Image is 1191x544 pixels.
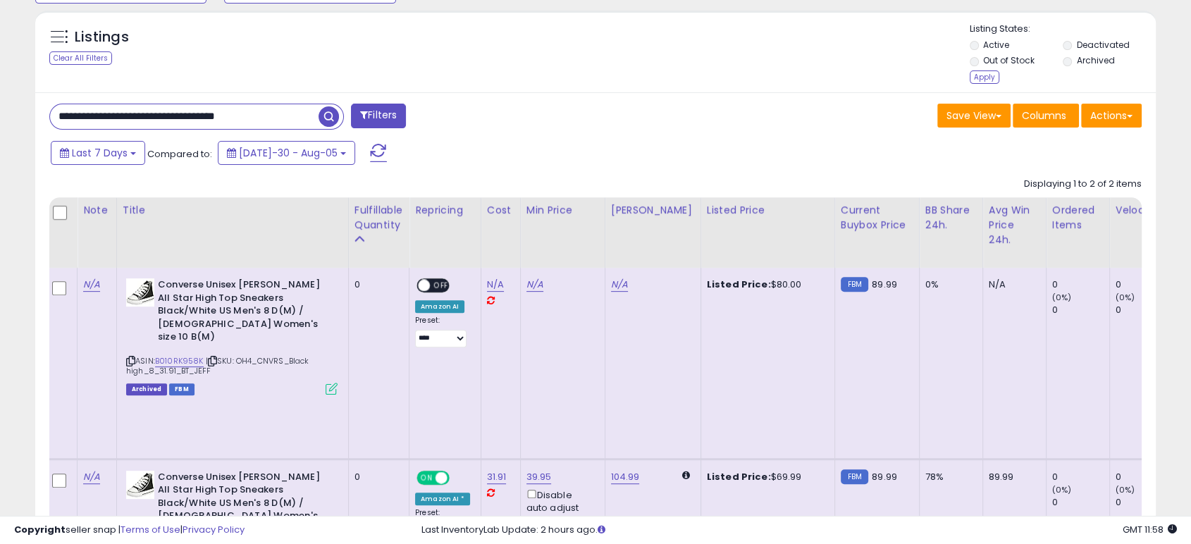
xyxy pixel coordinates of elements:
[75,27,129,47] h5: Listings
[351,104,406,128] button: Filters
[1052,292,1072,303] small: (0%)
[126,278,154,307] img: 51fgaDGjZOL._SL40_.jpg
[611,470,640,484] a: 104.99
[83,470,100,484] a: N/A
[925,278,972,291] div: 0%
[989,278,1035,291] div: N/A
[83,278,100,292] a: N/A
[126,383,167,395] span: Listings that have been deleted from Seller Central
[487,470,507,484] a: 31.91
[989,203,1040,247] div: Avg Win Price 24h.
[155,355,204,367] a: B010RK958K
[841,277,868,292] small: FBM
[707,278,824,291] div: $80.00
[415,493,470,505] div: Amazon AI *
[83,203,111,218] div: Note
[1116,304,1173,316] div: 0
[937,104,1011,128] button: Save View
[1022,109,1066,123] span: Columns
[925,471,972,483] div: 78%
[487,278,504,292] a: N/A
[51,141,145,165] button: Last 7 Days
[418,471,436,483] span: ON
[430,280,452,292] span: OFF
[126,278,338,393] div: ASIN:
[354,278,398,291] div: 0
[1024,178,1142,191] div: Displaying 1 to 2 of 2 items
[1116,203,1167,218] div: Velocity
[487,203,514,218] div: Cost
[841,469,868,484] small: FBM
[1116,471,1173,483] div: 0
[983,39,1009,51] label: Active
[239,146,338,160] span: [DATE]-30 - Aug-05
[1116,484,1135,495] small: (0%)
[1052,496,1109,509] div: 0
[415,203,475,218] div: Repricing
[1013,104,1079,128] button: Columns
[354,471,398,483] div: 0
[970,23,1156,36] p: Listing States:
[49,51,112,65] div: Clear All Filters
[1116,496,1173,509] div: 0
[1052,278,1109,291] div: 0
[526,487,594,528] div: Disable auto adjust min
[872,278,897,291] span: 89.99
[707,203,829,218] div: Listed Price
[1052,471,1109,483] div: 0
[121,523,180,536] a: Terms of Use
[415,316,470,347] div: Preset:
[983,54,1035,66] label: Out of Stock
[1081,104,1142,128] button: Actions
[611,203,695,218] div: [PERSON_NAME]
[1052,203,1104,233] div: Ordered Items
[989,471,1035,483] div: 89.99
[169,383,195,395] span: FBM
[526,203,599,218] div: Min Price
[14,523,66,536] strong: Copyright
[841,203,913,233] div: Current Buybox Price
[123,203,343,218] div: Title
[1123,523,1177,536] span: 2025-08-13 11:58 GMT
[611,278,628,292] a: N/A
[707,278,771,291] b: Listed Price:
[1116,278,1173,291] div: 0
[1052,304,1109,316] div: 0
[415,300,464,313] div: Amazon AI
[925,203,977,233] div: BB Share 24h.
[147,147,212,161] span: Compared to:
[448,471,470,483] span: OFF
[1077,39,1130,51] label: Deactivated
[1116,292,1135,303] small: (0%)
[126,355,309,376] span: | SKU: OH4_CNVRS_Black high_8_31.91_BT_JEFF
[354,203,403,233] div: Fulfillable Quantity
[158,278,329,347] b: Converse Unisex [PERSON_NAME] All Star High Top Sneakers Black/White US Men's 8 D(M) / [DEMOGRAPH...
[72,146,128,160] span: Last 7 Days
[1077,54,1115,66] label: Archived
[526,278,543,292] a: N/A
[1052,484,1072,495] small: (0%)
[421,524,1178,537] div: Last InventoryLab Update: 2 hours ago.
[872,470,897,483] span: 89.99
[14,524,245,537] div: seller snap | |
[158,471,329,540] b: Converse Unisex [PERSON_NAME] All Star High Top Sneakers Black/White US Men's 8 D(M) / [DEMOGRAPH...
[707,471,824,483] div: $69.99
[218,141,355,165] button: [DATE]-30 - Aug-05
[707,470,771,483] b: Listed Price:
[526,470,552,484] a: 39.95
[126,471,154,499] img: 51fgaDGjZOL._SL40_.jpg
[183,523,245,536] a: Privacy Policy
[970,70,999,84] div: Apply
